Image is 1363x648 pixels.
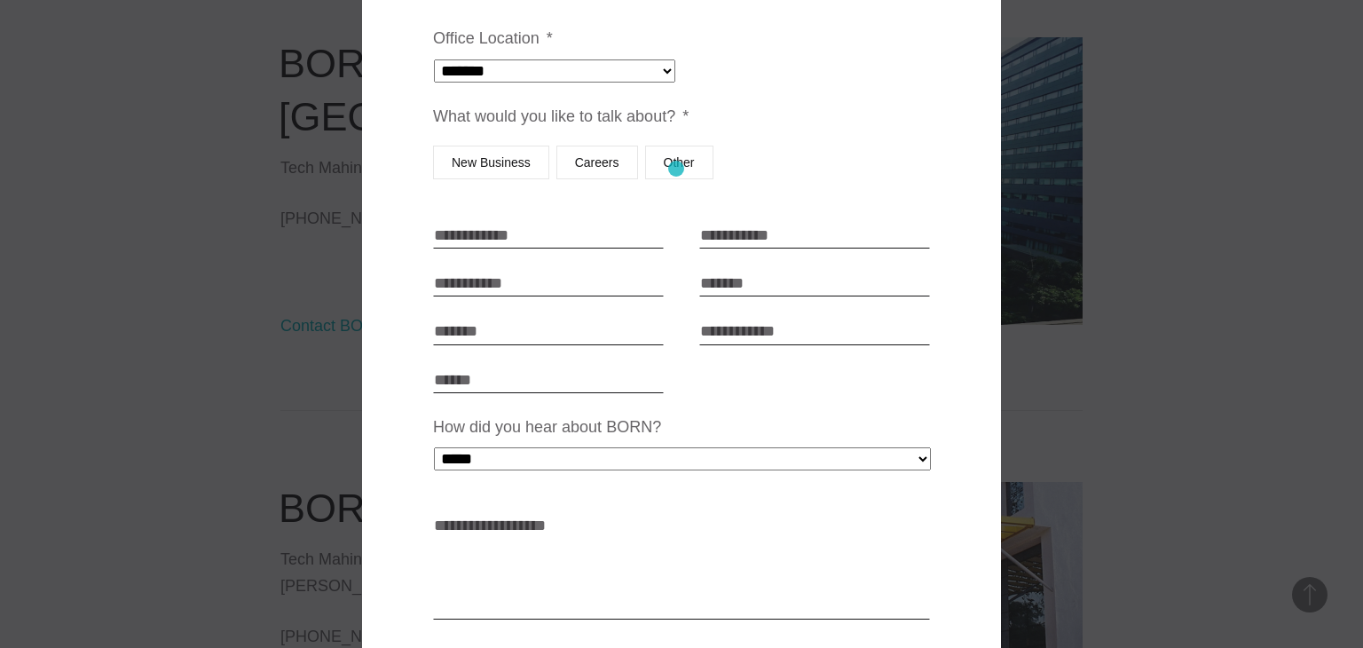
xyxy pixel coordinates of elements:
label: How did you hear about BORN? [433,417,661,438]
label: New Business [433,146,549,179]
label: Other [645,146,713,179]
label: What would you like to talk about? [433,107,689,127]
label: Careers [556,146,638,179]
label: Office Location [433,28,553,49]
